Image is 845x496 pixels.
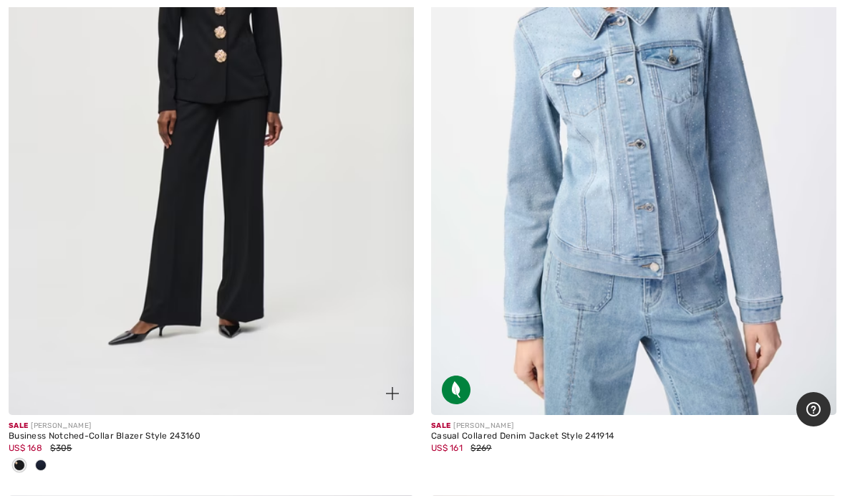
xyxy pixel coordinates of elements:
[796,392,831,428] iframe: Opens a widget where you can find more information
[431,421,450,430] span: Sale
[442,376,470,404] img: Sustainable Fabric
[9,431,414,442] div: Business Notched-Collar Blazer Style 243160
[9,443,42,453] span: US$ 168
[431,443,463,453] span: US$ 161
[470,443,491,453] span: $269
[9,454,30,478] div: Black
[9,421,414,431] div: [PERSON_NAME]
[30,454,52,478] div: Midnight Blue
[431,421,836,431] div: [PERSON_NAME]
[9,421,28,430] span: Sale
[431,431,836,442] div: Casual Collared Denim Jacket Style 241914
[386,387,399,400] img: plus_v2.svg
[50,443,72,453] span: $305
